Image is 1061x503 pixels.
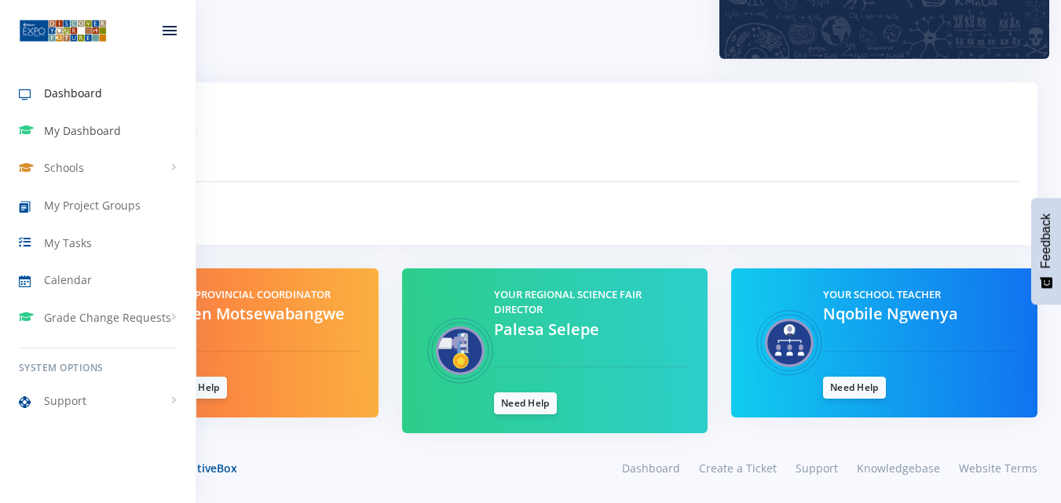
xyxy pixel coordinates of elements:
span: Feedback [1039,213,1053,268]
a: Create a Ticket [690,457,786,479]
a: Knowledgebase [847,457,949,479]
span: Support [44,392,86,409]
span: Grade Change Requests [44,309,171,326]
img: Teacher [750,287,829,399]
h5: Your Provincial Coordinator [164,287,360,303]
span: My Project Groups [44,197,141,213]
a: Need Help [823,377,886,399]
a: Support [786,457,847,479]
a: Dashboard [613,457,690,479]
h5: Your Regional Science Fair Director [494,287,690,318]
img: ... [19,18,107,43]
span: Schools [44,159,84,176]
h6: System Options [19,361,177,375]
span: Palesa Selepe [494,319,599,340]
span: My Tasks [44,235,92,251]
span: Nqobile Ngwenya [823,303,958,324]
h5: Your School Teacher [823,287,1019,303]
span: Dashboard [44,85,102,101]
h5: Upcoming Events [91,101,1019,117]
span: My Dashboard [44,122,121,139]
span: Knowledgebase [857,461,940,476]
a: Need Help [164,377,227,399]
img: Regional Science Fair Director [421,287,499,414]
span: Raven Motsewabangwe [164,303,345,324]
div: © 2025 [72,460,543,476]
a: Need Help [494,392,557,414]
button: Feedback - Show survey [1031,198,1061,304]
span: Calendar [44,272,92,288]
a: Website Terms [949,457,1037,479]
